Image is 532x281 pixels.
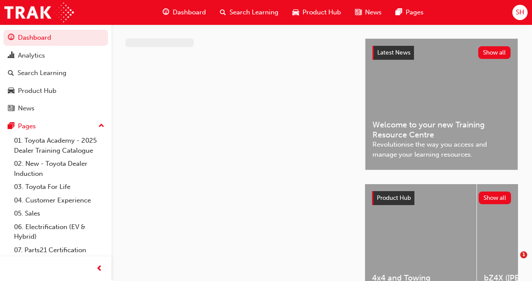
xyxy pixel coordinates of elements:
[8,34,14,42] span: guage-icon
[10,194,108,207] a: 04. Customer Experience
[8,52,14,60] span: chart-icon
[365,7,382,17] span: News
[10,157,108,180] a: 02. New - Toyota Dealer Induction
[479,192,511,204] button: Show all
[18,103,35,113] div: News
[502,251,523,272] iframe: Intercom live chat
[478,46,511,59] button: Show all
[3,83,108,99] a: Product Hub
[3,28,108,118] button: DashboardAnalyticsSearch LearningProduct HubNews
[516,7,524,17] span: SH
[18,51,45,61] div: Analytics
[365,38,518,170] a: Latest NewsShow allWelcome to your new Training Resource CentreRevolutionise the way you access a...
[389,3,431,21] a: pages-iconPages
[220,7,226,18] span: search-icon
[156,3,213,21] a: guage-iconDashboard
[229,7,278,17] span: Search Learning
[96,264,103,274] span: prev-icon
[372,140,511,159] span: Revolutionise the way you access and manage your learning resources.
[10,207,108,220] a: 05. Sales
[10,243,108,257] a: 07. Parts21 Certification
[377,49,410,56] span: Latest News
[348,3,389,21] a: news-iconNews
[18,86,56,96] div: Product Hub
[377,194,411,202] span: Product Hub
[173,7,206,17] span: Dashboard
[520,251,527,258] span: 1
[3,65,108,81] a: Search Learning
[3,100,108,117] a: News
[8,123,14,130] span: pages-icon
[396,7,402,18] span: pages-icon
[3,118,108,134] button: Pages
[3,30,108,46] a: Dashboard
[372,191,511,205] a: Product HubShow all
[303,7,341,17] span: Product Hub
[8,87,14,95] span: car-icon
[4,3,74,22] img: Trak
[292,7,299,18] span: car-icon
[163,7,169,18] span: guage-icon
[213,3,285,21] a: search-iconSearch Learning
[18,121,36,131] div: Pages
[372,46,511,60] a: Latest NewsShow all
[512,5,528,20] button: SH
[8,105,14,113] span: news-icon
[3,48,108,64] a: Analytics
[10,134,108,157] a: 01. Toyota Academy - 2025 Dealer Training Catalogue
[98,120,104,132] span: up-icon
[372,120,511,140] span: Welcome to your new Training Resource Centre
[285,3,348,21] a: car-iconProduct Hub
[355,7,362,18] span: news-icon
[17,68,66,78] div: Search Learning
[10,180,108,194] a: 03. Toyota For Life
[8,69,14,77] span: search-icon
[10,220,108,243] a: 06. Electrification (EV & Hybrid)
[406,7,424,17] span: Pages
